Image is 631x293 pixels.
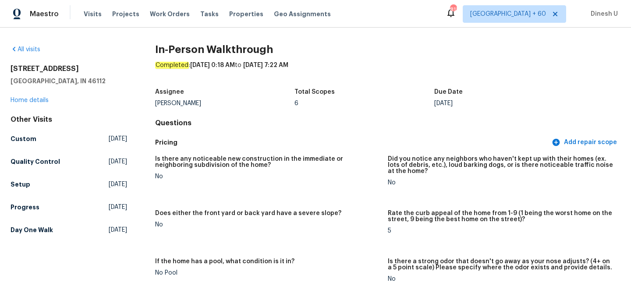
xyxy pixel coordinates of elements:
span: Maestro [30,10,59,18]
span: Geo Assignments [274,10,331,18]
div: No [155,173,381,180]
a: Day One Walk[DATE] [11,222,127,238]
h5: Progress [11,203,39,212]
a: Home details [11,97,49,103]
span: Add repair scope [553,137,617,148]
h5: Pricing [155,138,550,147]
span: Properties [229,10,263,18]
em: Completed [155,62,189,69]
div: [DATE] [434,100,574,106]
span: [DATE] [109,226,127,234]
div: No [388,180,613,186]
h5: Assignee [155,89,184,95]
span: [DATE] 7:22 AM [243,62,288,68]
span: Tasks [200,11,219,17]
h5: Day One Walk [11,226,53,234]
button: Add repair scope [550,134,620,151]
a: Progress[DATE] [11,199,127,215]
div: Other Visits [11,115,127,124]
h5: Setup [11,180,30,189]
div: No Pool [155,270,381,276]
div: 6 [294,100,434,106]
h5: Is there any noticeable new construction in the immediate or neighboring subdivision of the home? [155,156,381,168]
h5: Quality Control [11,157,60,166]
h5: Does either the front yard or back yard have a severe slope? [155,210,341,216]
span: [DATE] [109,180,127,189]
span: [DATE] [109,134,127,143]
a: Quality Control[DATE] [11,154,127,169]
span: Dinesh U [587,10,618,18]
a: Custom[DATE] [11,131,127,147]
span: [DATE] [109,203,127,212]
h5: If the home has a pool, what condition is it in? [155,258,294,265]
h5: Is there a strong odor that doesn't go away as your nose adjusts? (4+ on a 5 point scale) Please ... [388,258,613,271]
a: Setup[DATE] [11,177,127,192]
h5: Custom [11,134,36,143]
a: All visits [11,46,40,53]
div: 5 [388,228,613,234]
span: [DATE] 0:18 AM [190,62,235,68]
span: Work Orders [150,10,190,18]
div: 811 [450,5,456,14]
h5: [GEOGRAPHIC_DATA], IN 46112 [11,77,127,85]
h2: [STREET_ADDRESS] [11,64,127,73]
h5: Due Date [434,89,463,95]
span: Visits [84,10,102,18]
h5: Total Scopes [294,89,335,95]
h5: Rate the curb appeal of the home from 1-9 (1 being the worst home on the street, 9 being the best... [388,210,613,222]
h5: Did you notice any neighbors who haven't kept up with their homes (ex. lots of debris, etc.), lou... [388,156,613,174]
h2: In-Person Walkthrough [155,45,620,54]
div: : to [155,61,620,84]
h4: Questions [155,119,620,127]
div: No [155,222,381,228]
span: Projects [112,10,139,18]
div: No [388,276,613,282]
span: [GEOGRAPHIC_DATA] + 60 [470,10,546,18]
span: [DATE] [109,157,127,166]
div: [PERSON_NAME] [155,100,295,106]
